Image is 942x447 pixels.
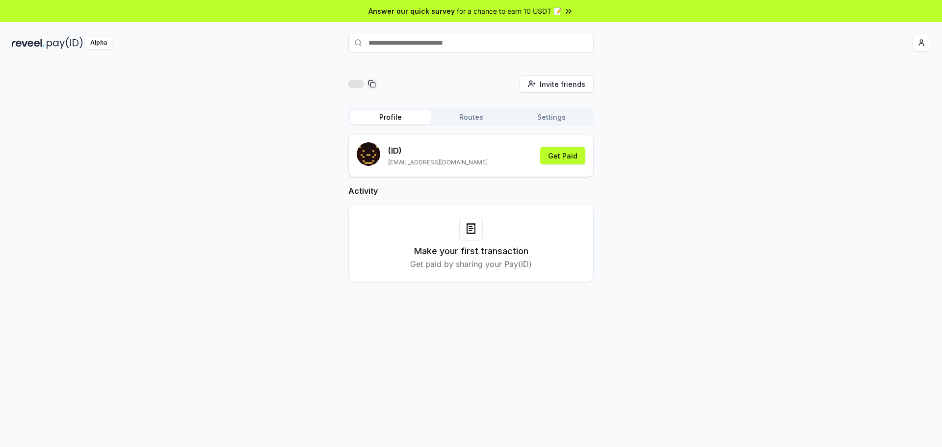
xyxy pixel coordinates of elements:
[368,6,455,16] span: Answer our quick survey
[511,110,592,124] button: Settings
[12,37,45,49] img: reveel_dark
[410,258,532,270] p: Get paid by sharing your Pay(ID)
[47,37,83,49] img: pay_id
[520,75,594,93] button: Invite friends
[388,145,488,157] p: (ID)
[414,244,528,258] h3: Make your first transaction
[85,37,112,49] div: Alpha
[540,79,585,89] span: Invite friends
[350,110,431,124] button: Profile
[348,185,594,197] h2: Activity
[540,147,585,164] button: Get Paid
[431,110,511,124] button: Routes
[388,158,488,166] p: [EMAIL_ADDRESS][DOMAIN_NAME]
[457,6,562,16] span: for a chance to earn 10 USDT 📝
